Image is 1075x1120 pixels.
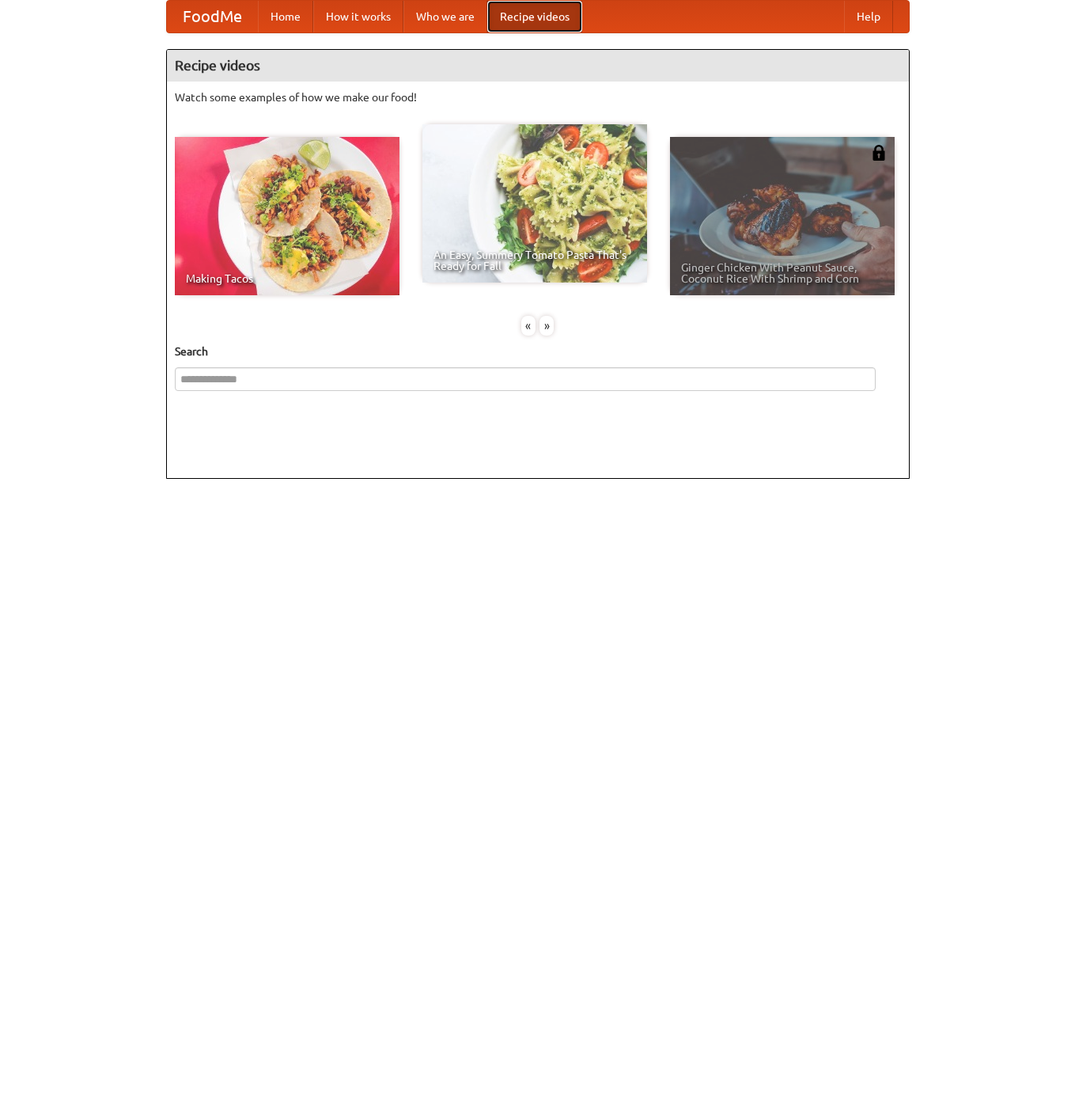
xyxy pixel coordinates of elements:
div: » [539,316,554,336]
span: Making Tacos [186,273,388,284]
img: 483408.png [871,145,887,161]
h5: Search [175,344,901,359]
a: Recipe videos [487,1,582,32]
a: How it works [313,1,403,32]
a: Making Tacos [175,137,399,295]
a: FoodMe [167,1,258,32]
a: Home [258,1,313,32]
a: Help [844,1,893,32]
a: Who we are [403,1,487,32]
div: « [521,316,536,336]
a: An Easy, Summery Tomato Pasta That's Ready for Fall [422,124,647,283]
span: An Easy, Summery Tomato Pasta That's Ready for Fall [433,249,636,271]
h4: Recipe videos [167,50,909,82]
p: Watch some examples of how we make our food! [175,89,901,105]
